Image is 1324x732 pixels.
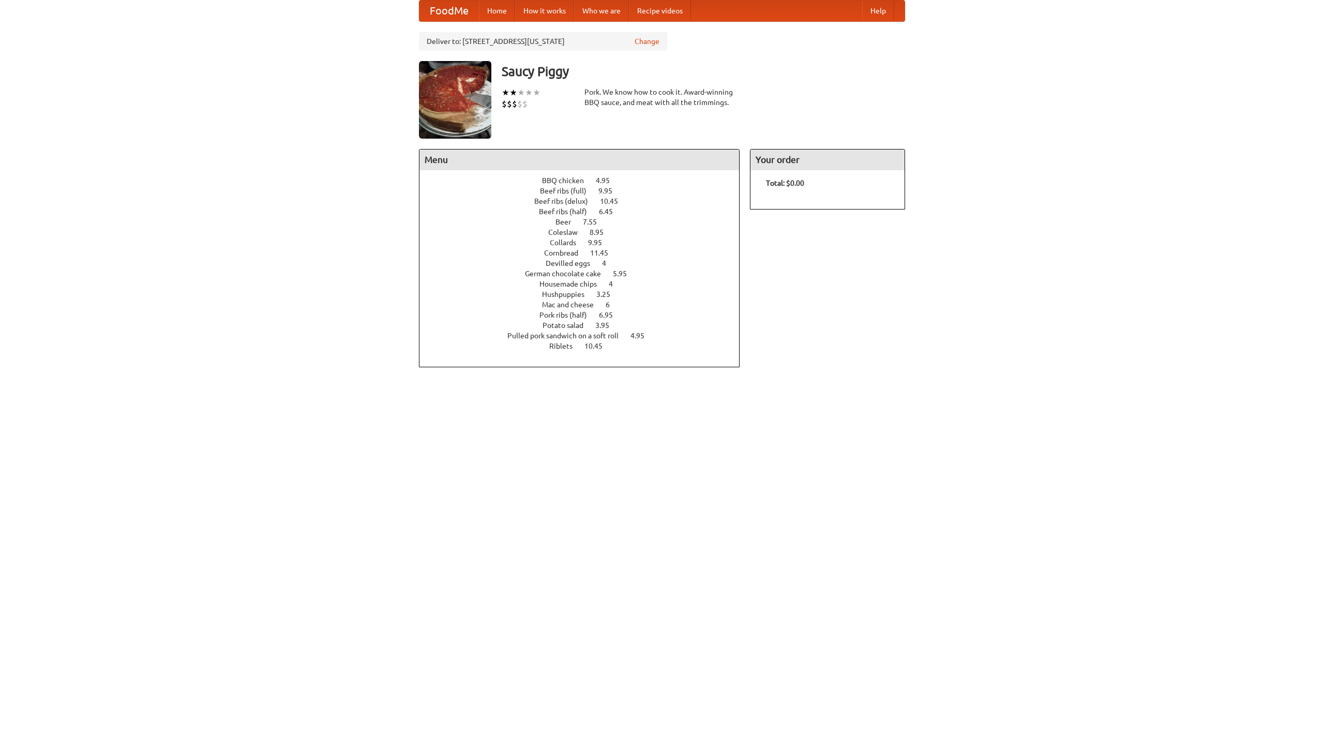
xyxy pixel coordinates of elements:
h3: Saucy Piggy [502,61,905,82]
a: Pulled pork sandwich on a soft roll 4.95 [507,332,664,340]
li: $ [512,98,517,110]
span: BBQ chicken [542,176,594,185]
li: ★ [525,87,533,98]
span: Cornbread [544,249,589,257]
span: 7.55 [583,218,607,226]
h4: Your order [750,150,905,170]
a: Home [479,1,515,21]
span: 5.95 [613,270,637,278]
div: Deliver to: [STREET_ADDRESS][US_STATE] [419,32,667,51]
span: 9.95 [588,238,612,247]
a: Potato salad 3.95 [543,321,628,330]
span: 3.95 [595,321,620,330]
span: 4 [609,280,623,288]
a: Recipe videos [629,1,691,21]
span: 6.45 [599,207,623,216]
span: Collards [550,238,586,247]
span: Mac and cheese [542,301,604,309]
span: Beef ribs (full) [540,187,597,195]
a: Hushpuppies 3.25 [542,290,629,298]
a: Beef ribs (half) 6.45 [539,207,632,216]
span: Pulled pork sandwich on a soft roll [507,332,629,340]
span: 10.45 [584,342,613,350]
li: $ [522,98,528,110]
span: 9.95 [598,187,623,195]
a: Beer 7.55 [555,218,616,226]
span: Devilled eggs [546,259,600,267]
li: ★ [533,87,540,98]
a: German chocolate cake 5.95 [525,270,646,278]
a: Beef ribs (delux) 10.45 [534,197,637,205]
li: ★ [517,87,525,98]
span: German chocolate cake [525,270,611,278]
span: 6 [606,301,620,309]
a: BBQ chicken 4.95 [542,176,629,185]
span: 10.45 [600,197,628,205]
span: Housemade chips [539,280,607,288]
a: Help [862,1,894,21]
span: Coleslaw [548,228,588,236]
a: Devilled eggs 4 [546,259,625,267]
a: Change [635,36,659,47]
li: ★ [509,87,517,98]
span: Hushpuppies [542,290,595,298]
span: Riblets [549,342,583,350]
h4: Menu [419,150,739,170]
div: Pork. We know how to cook it. Award-winning BBQ sauce, and meat with all the trimmings. [584,87,740,108]
a: Coleslaw 8.95 [548,228,623,236]
li: $ [517,98,522,110]
span: Beef ribs (half) [539,207,597,216]
span: Potato salad [543,321,594,330]
span: 4 [602,259,616,267]
span: 11.45 [590,249,619,257]
span: 6.95 [599,311,623,319]
span: Beef ribs (delux) [534,197,598,205]
a: Who we are [574,1,629,21]
a: Beef ribs (full) 9.95 [540,187,631,195]
img: angular.jpg [419,61,491,139]
a: Riblets 10.45 [549,342,622,350]
a: Housemade chips 4 [539,280,632,288]
span: 3.25 [596,290,621,298]
li: ★ [502,87,509,98]
a: How it works [515,1,574,21]
span: Pork ribs (half) [539,311,597,319]
a: FoodMe [419,1,479,21]
span: 4.95 [596,176,620,185]
li: $ [507,98,512,110]
a: Collards 9.95 [550,238,621,247]
li: $ [502,98,507,110]
span: Beer [555,218,581,226]
a: Mac and cheese 6 [542,301,629,309]
b: Total: $0.00 [766,179,804,187]
span: 8.95 [590,228,614,236]
span: 4.95 [630,332,655,340]
a: Pork ribs (half) 6.95 [539,311,632,319]
a: Cornbread 11.45 [544,249,627,257]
